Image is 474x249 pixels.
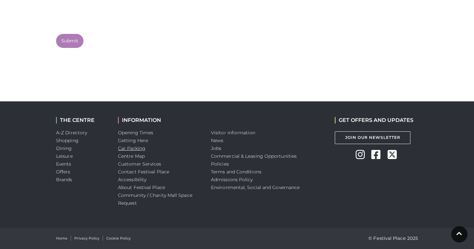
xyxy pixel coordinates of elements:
a: Privacy Policy [74,236,99,241]
a: Shopping [56,138,79,143]
a: Brands [56,177,72,183]
a: Contact Festival Place [118,169,169,175]
h2: INFORMATION [118,117,201,123]
a: Opening Times [118,130,153,136]
a: Car Parking [118,145,145,151]
a: Offers [56,169,70,175]
h2: THE CENTRE [56,117,108,123]
a: Join Our Newsletter [335,131,410,144]
button: Submit [56,34,83,48]
a: About Festival Place [118,184,165,190]
p: © Festival Place 2025 [368,234,418,242]
a: Home [56,236,67,241]
a: Terms and Conditions [211,169,261,175]
a: Commercial & Leasing Opportunities [211,153,297,159]
a: Getting Here [118,138,148,143]
a: Environmental, Social and Governance [211,184,300,190]
h2: GET OFFERS AND UPDATES [335,117,413,123]
a: Leisure [56,153,73,159]
a: News [211,138,223,143]
a: Policies [211,161,229,167]
a: Cookie Policy [106,236,131,241]
a: Customer Services [118,161,161,167]
a: Events [56,161,71,167]
a: Admissions Policy [211,177,253,183]
a: Jobs [211,145,221,151]
a: Centre Map [118,153,145,159]
a: Visitor information [211,130,255,136]
a: Community / Charity Mall Space Request [118,192,192,206]
a: Dining [56,145,72,151]
a: Accessibility [118,177,146,183]
a: A-Z Directory [56,130,87,136]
